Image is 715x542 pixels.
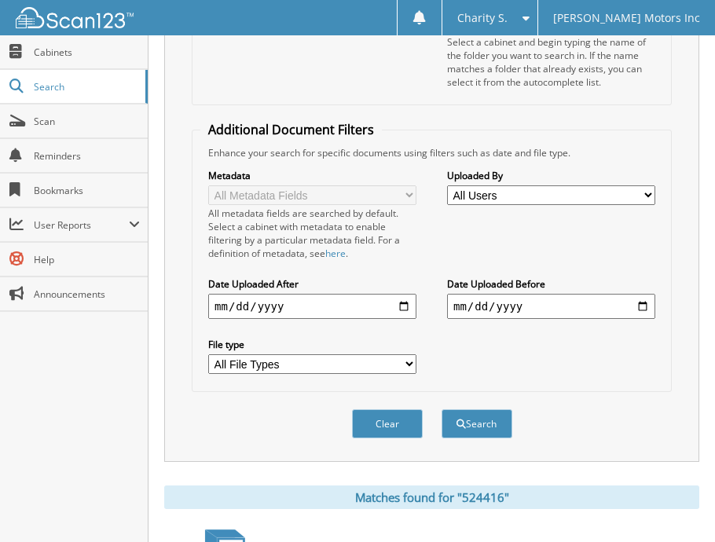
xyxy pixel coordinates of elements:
[208,277,416,291] label: Date Uploaded After
[34,218,129,232] span: User Reports
[447,294,655,319] input: end
[447,169,655,182] label: Uploaded By
[34,149,140,163] span: Reminders
[34,253,140,266] span: Help
[34,115,140,128] span: Scan
[457,13,508,23] span: Charity S.
[200,121,382,138] legend: Additional Document Filters
[200,146,663,159] div: Enhance your search for specific documents using filters such as date and file type.
[34,80,137,93] span: Search
[208,338,416,351] label: File type
[208,207,416,260] div: All metadata fields are searched by default. Select a cabinet with metadata to enable filtering b...
[16,7,134,28] img: scan123-logo-white.svg
[164,485,699,509] div: Matches found for "524416"
[325,247,346,260] a: here
[442,409,512,438] button: Search
[34,287,140,301] span: Announcements
[208,294,416,319] input: start
[447,35,655,89] div: Select a cabinet and begin typing the name of the folder you want to search in. If the name match...
[447,277,655,291] label: Date Uploaded Before
[34,46,140,59] span: Cabinets
[34,184,140,197] span: Bookmarks
[208,169,416,182] label: Metadata
[553,13,700,23] span: [PERSON_NAME] Motors Inc
[352,409,423,438] button: Clear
